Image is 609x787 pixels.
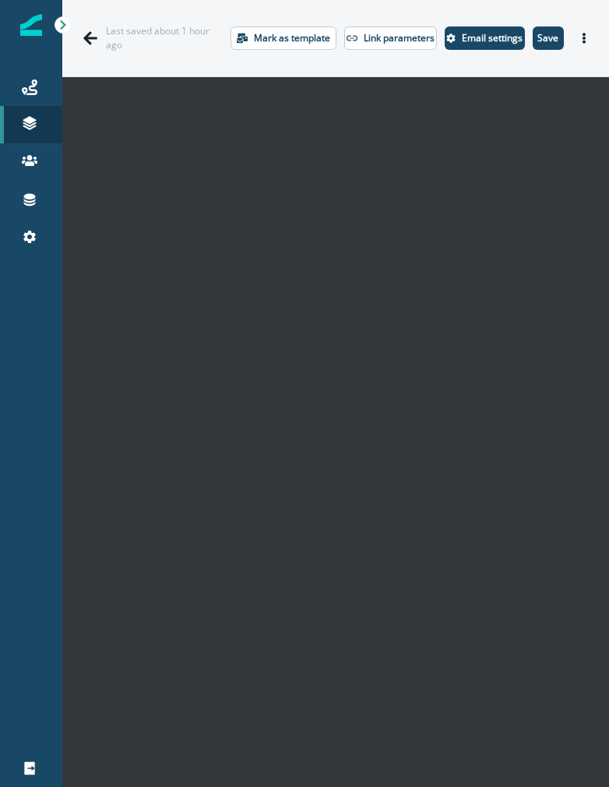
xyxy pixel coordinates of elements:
button: Link parameters [344,26,437,50]
p: Link parameters [364,33,435,44]
div: Last saved about 1 hour ago [106,24,215,52]
button: Actions [572,26,597,50]
p: Mark as template [254,33,330,44]
button: Save [533,26,564,50]
button: Go back [75,23,106,54]
p: Email settings [462,33,523,44]
button: Settings [445,26,525,50]
p: Save [537,33,558,44]
button: Mark as template [231,26,336,50]
img: Inflection [20,14,42,36]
